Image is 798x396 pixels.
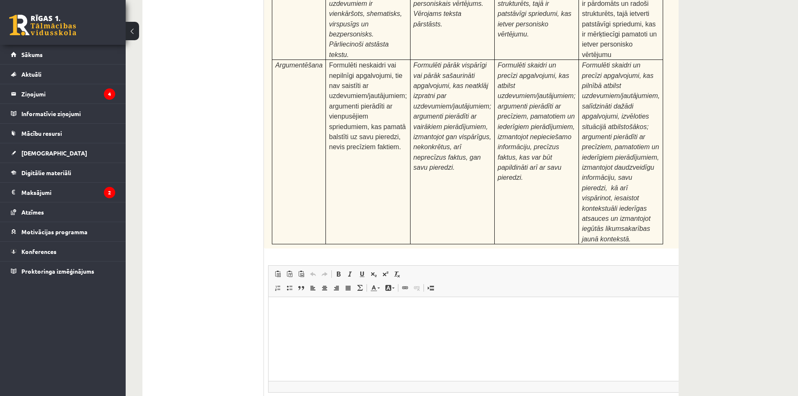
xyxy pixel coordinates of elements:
a: Remove Format [391,269,403,280]
body: Editor, wiswyg-editor-user-answer-47434000895600 [8,8,431,49]
a: Paste (Ctrl+V) [272,269,284,280]
a: Align Right [331,282,342,293]
a: Paste from Word [295,269,307,280]
a: Align Left [307,282,319,293]
legend: Maksājumi [21,183,115,202]
a: Digitālie materiāli [11,163,115,182]
a: Informatīvie ziņojumi [11,104,115,123]
a: Insert Page Break for Printing [425,282,436,293]
legend: Ziņojumi [21,84,115,104]
a: Center [319,282,331,293]
a: Math [354,282,366,293]
span: Digitālie materiāli [21,169,71,176]
a: Italic (Ctrl+I) [344,269,356,280]
span: Konferences [21,248,57,255]
a: Paste as plain text (Ctrl+Shift+V) [284,269,295,280]
a: Mācību resursi [11,124,115,143]
a: Undo (Ctrl+Z) [307,269,319,280]
span: Formulēti skaidri un precīzi apgalvojumi, kas atbilst uzdevumiem/jautājumiem; argumenti pierādīti... [498,62,576,181]
a: Aktuāli [11,65,115,84]
a: Bold (Ctrl+B) [333,269,344,280]
a: Justify [342,282,354,293]
span: Formulēti skaidri un precīzi apgalvojumi, kas pilnībā atbilst uzdevumiem/jautājumiem, salīdzināti... [582,62,660,243]
span: [DEMOGRAPHIC_DATA] [21,149,87,157]
span: Atzīmes [21,208,44,216]
span: Aktuāli [21,70,41,78]
a: Proktoringa izmēģinājums [11,261,115,281]
a: Ziņojumi4 [11,84,115,104]
a: [DEMOGRAPHIC_DATA] [11,143,115,163]
span: Formulēti pārāk vispārīgi vai pārāk sašaurināti apgalvojumi, kas neatklāj izpratni par uzdevumiem... [413,62,491,171]
a: Motivācijas programma [11,222,115,241]
body: Editor, wiswyg-editor-user-answer-47433969563200 [8,8,431,91]
a: Maksājumi2 [11,183,115,202]
span: Motivācijas programma [21,228,88,236]
a: Sākums [11,45,115,64]
span: Sākums [21,51,43,58]
a: Insert/Remove Numbered List [272,282,284,293]
a: Rīgas 1. Tālmācības vidusskola [9,15,76,36]
a: Unlink [411,282,423,293]
a: Subscript [368,269,380,280]
span: Proktoringa izmēģinājums [21,267,94,275]
iframe: Editor, wiswyg-editor-user-answer-47433985414900 [269,297,708,381]
body: Editor, wiswyg-editor-user-answer-47433752336860 [8,8,431,34]
span: Argumentēšana [275,62,323,69]
i: 2 [104,187,115,198]
a: Block Quote [295,282,307,293]
span: Mācību resursi [21,129,62,137]
a: Konferences [11,242,115,261]
body: Editor, wiswyg-editor-user-answer-47433923651320 [8,8,431,88]
a: Redo (Ctrl+Y) [319,269,331,280]
a: Background Color [382,282,397,293]
a: Underline (Ctrl+U) [356,269,368,280]
i: 4 [104,88,115,100]
body: Editor, wiswyg-editor-user-answer-47433752454340 [8,8,431,17]
a: Atzīmes [11,202,115,222]
a: Link (Ctrl+K) [399,282,411,293]
a: Superscript [380,269,391,280]
span: Formulēti neskaidri vai nepilnīgi apgalvojumi, tie nav saistīti ar uzdevumiem/jautājumiem; argume... [329,62,407,150]
a: Text Color [368,282,382,293]
legend: Informatīvie ziņojumi [21,104,115,123]
a: Insert/Remove Bulleted List [284,282,295,293]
